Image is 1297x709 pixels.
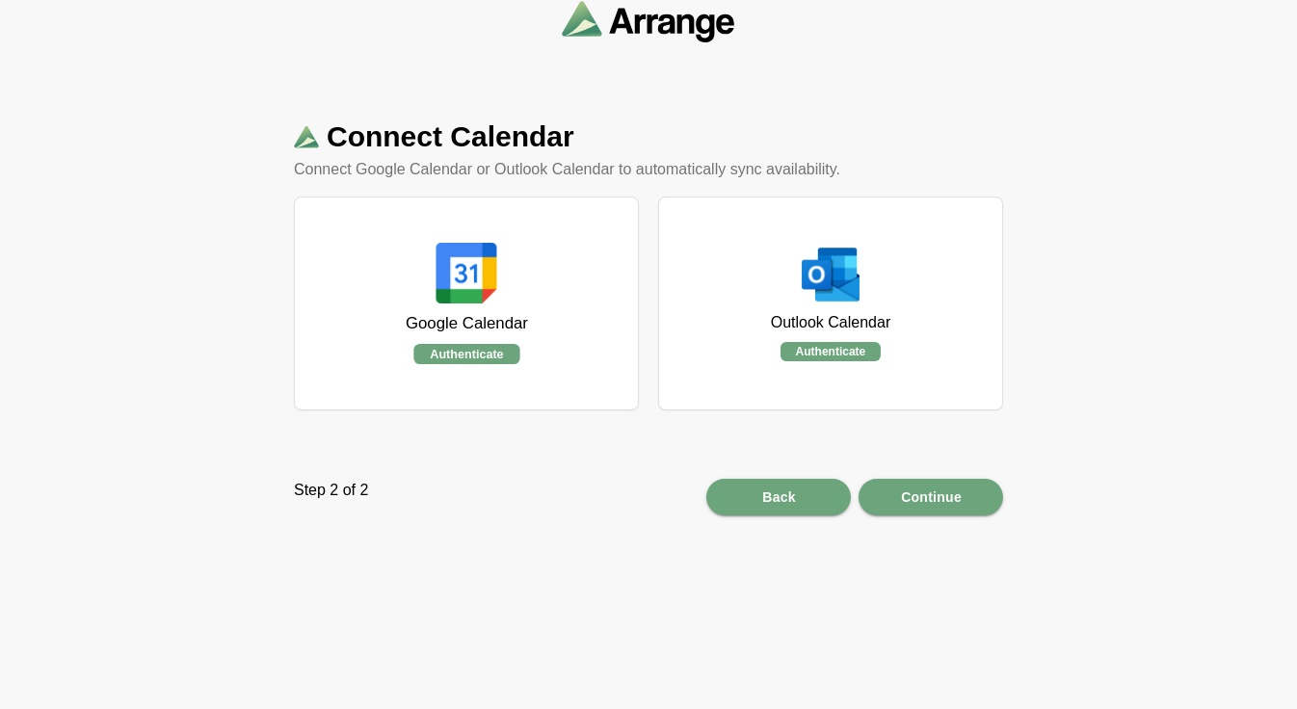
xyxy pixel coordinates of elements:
h1: Google Calendar [405,312,527,336]
p: Step 2 of 2 [294,479,368,515]
h2: Connect Calendar [327,119,574,154]
h1: Outlook Calendar [771,311,891,334]
v-button: Authenticate [413,344,519,364]
span: Back [761,479,796,515]
img: Google Calendar [437,243,497,303]
button: Back [706,479,851,515]
span: Continue [900,479,962,515]
button: Continue [859,479,1003,515]
v-button: Authenticate [781,342,882,361]
p: Connect Google Calendar or Outlook Calendar to automatically sync availability. [294,158,1003,181]
img: Outlook Calendar [802,246,860,303]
